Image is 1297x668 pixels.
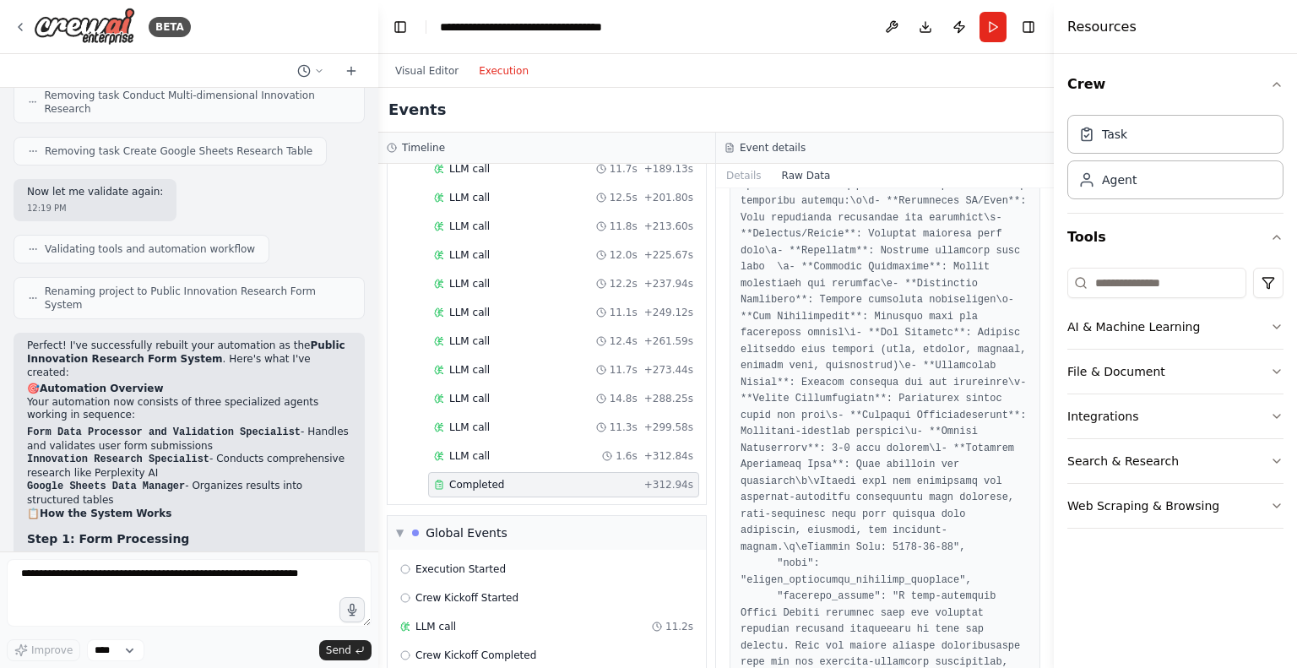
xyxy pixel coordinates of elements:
span: LLM call [449,334,490,348]
button: Click to speak your automation idea [339,597,365,622]
span: LLM call [449,449,490,463]
span: + 299.58s [644,421,693,434]
button: Improve [7,639,80,661]
span: LLM call [449,363,490,377]
li: - Handles and validates user form submissions [27,426,351,453]
span: ▼ [396,526,404,540]
span: Completed [449,478,504,491]
span: + 201.80s [644,191,693,204]
span: 12.2s [610,277,638,291]
button: Hide left sidebar [388,15,412,39]
button: Send [319,640,372,660]
span: Removing task Create Google Sheets Research Table [45,144,312,158]
img: Logo [34,8,135,46]
li: - Conducts comprehensive research like Perplexity AI [27,453,351,480]
button: Tools [1067,214,1283,261]
h4: Resources [1067,17,1137,37]
span: + 261.59s [644,334,693,348]
code: Innovation Research Specialist [27,453,209,465]
div: Tools [1067,261,1283,542]
button: Switch to previous chat [290,61,331,81]
span: Improve [31,644,73,657]
h2: 🎯 [27,383,351,396]
h3: Event details [740,141,806,155]
p: Perfect! I've successfully rebuilt your automation as the . Here's what I've created: [27,339,351,379]
strong: How the System Works [40,508,171,519]
button: Crew [1067,61,1283,108]
span: + 225.67s [644,248,693,262]
span: Crew Kickoff Completed [415,649,536,662]
span: LLM call [449,306,490,319]
span: Send [326,644,351,657]
h2: Events [388,98,446,122]
span: + 249.12s [644,306,693,319]
button: Search & Research [1067,439,1283,483]
span: LLM call [449,191,490,204]
div: Task [1102,126,1127,143]
span: 11.8s [610,220,638,233]
span: + 273.44s [644,363,693,377]
nav: breadcrumb [440,19,630,35]
span: LLM call [449,392,490,405]
button: AI & Machine Learning [1067,305,1283,349]
span: 12.5s [610,191,638,204]
span: 11.1s [610,306,638,319]
h3: Timeline [402,141,445,155]
span: + 312.94s [644,478,693,491]
button: Visual Editor [385,61,469,81]
span: LLM call [449,162,490,176]
strong: Automation Overview [40,383,163,394]
strong: Public Innovation Research Form System [27,339,345,365]
span: 12.0s [610,248,638,262]
span: + 288.25s [644,392,693,405]
span: 11.7s [610,363,638,377]
span: LLM call [415,620,456,633]
button: Integrations [1067,394,1283,438]
code: Google Sheets Data Manager [27,481,185,492]
button: Start a new chat [338,61,365,81]
div: Crew [1067,108,1283,213]
h2: 📋 [27,508,351,521]
span: Validating tools and automation workflow [45,242,255,256]
div: Agent [1102,171,1137,188]
button: Web Scraping & Browsing [1067,484,1283,528]
span: 11.3s [610,421,638,434]
button: Hide right sidebar [1017,15,1040,39]
p: Now let me validate again: [27,186,163,199]
span: 11.7s [610,162,638,176]
code: Form Data Processor and Validation Specialist [27,426,301,438]
span: 11.2s [665,620,693,633]
div: Global Events [426,524,507,541]
button: Execution [469,61,539,81]
span: LLM call [449,277,490,291]
div: BETA [149,17,191,37]
button: Details [716,164,772,187]
span: LLM call [449,220,490,233]
span: LLM call [449,421,490,434]
div: 12:19 PM [27,202,163,215]
span: + 237.94s [644,277,693,291]
span: 1.6s [616,449,637,463]
span: LLM call [449,248,490,262]
span: 14.8s [610,392,638,405]
span: Execution Started [415,562,506,576]
span: + 312.84s [644,449,693,463]
span: + 189.13s [644,162,693,176]
button: File & Document [1067,350,1283,394]
span: Renaming project to Public Innovation Research Form System [45,285,350,312]
p: Your automation now consists of three specialized agents working in sequence: [27,396,351,422]
strong: Step 1: Form Processing [27,532,189,546]
li: - Organizes results into structured tables [27,480,351,507]
span: + 213.60s [644,220,693,233]
span: 12.4s [610,334,638,348]
span: Crew Kickoff Started [415,591,518,605]
button: Raw Data [772,164,841,187]
span: Removing task Conduct Multi-dimensional Innovation Research [44,89,350,116]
